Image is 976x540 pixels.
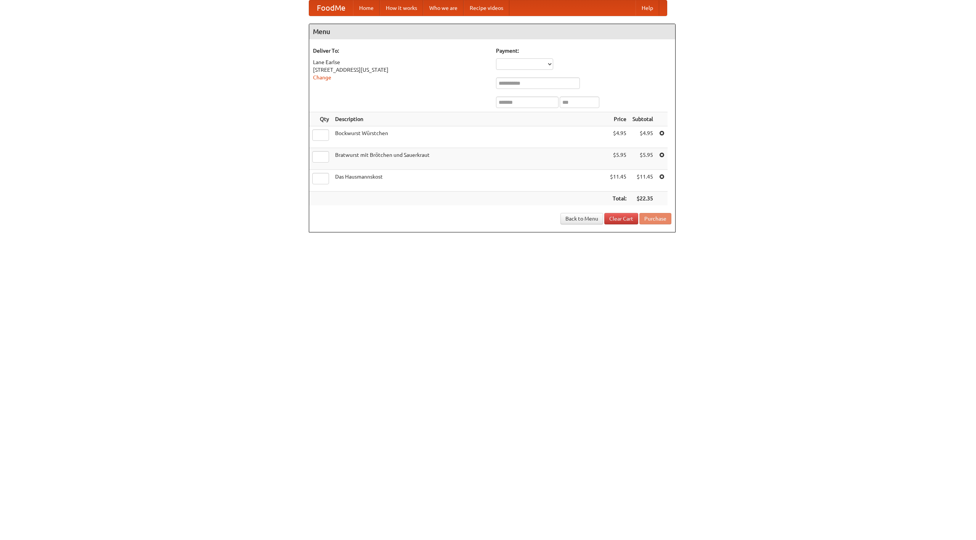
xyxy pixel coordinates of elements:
[332,112,607,126] th: Description
[629,148,656,170] td: $5.95
[607,126,629,148] td: $4.95
[313,58,488,66] div: Lane Earlse
[313,66,488,74] div: [STREET_ADDRESS][US_STATE]
[607,170,629,192] td: $11.45
[604,213,638,224] a: Clear Cart
[607,192,629,206] th: Total:
[313,74,331,81] a: Change
[380,0,423,16] a: How it works
[629,192,656,206] th: $22.35
[607,148,629,170] td: $5.95
[332,126,607,148] td: Bockwurst Würstchen
[313,47,488,55] h5: Deliver To:
[560,213,603,224] a: Back to Menu
[629,126,656,148] td: $4.95
[309,24,675,39] h4: Menu
[629,112,656,126] th: Subtotal
[639,213,671,224] button: Purchase
[353,0,380,16] a: Home
[464,0,509,16] a: Recipe videos
[496,47,671,55] h5: Payment:
[332,170,607,192] td: Das Hausmannskost
[309,112,332,126] th: Qty
[423,0,464,16] a: Who we are
[629,170,656,192] td: $11.45
[332,148,607,170] td: Bratwurst mit Brötchen und Sauerkraut
[636,0,659,16] a: Help
[607,112,629,126] th: Price
[309,0,353,16] a: FoodMe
